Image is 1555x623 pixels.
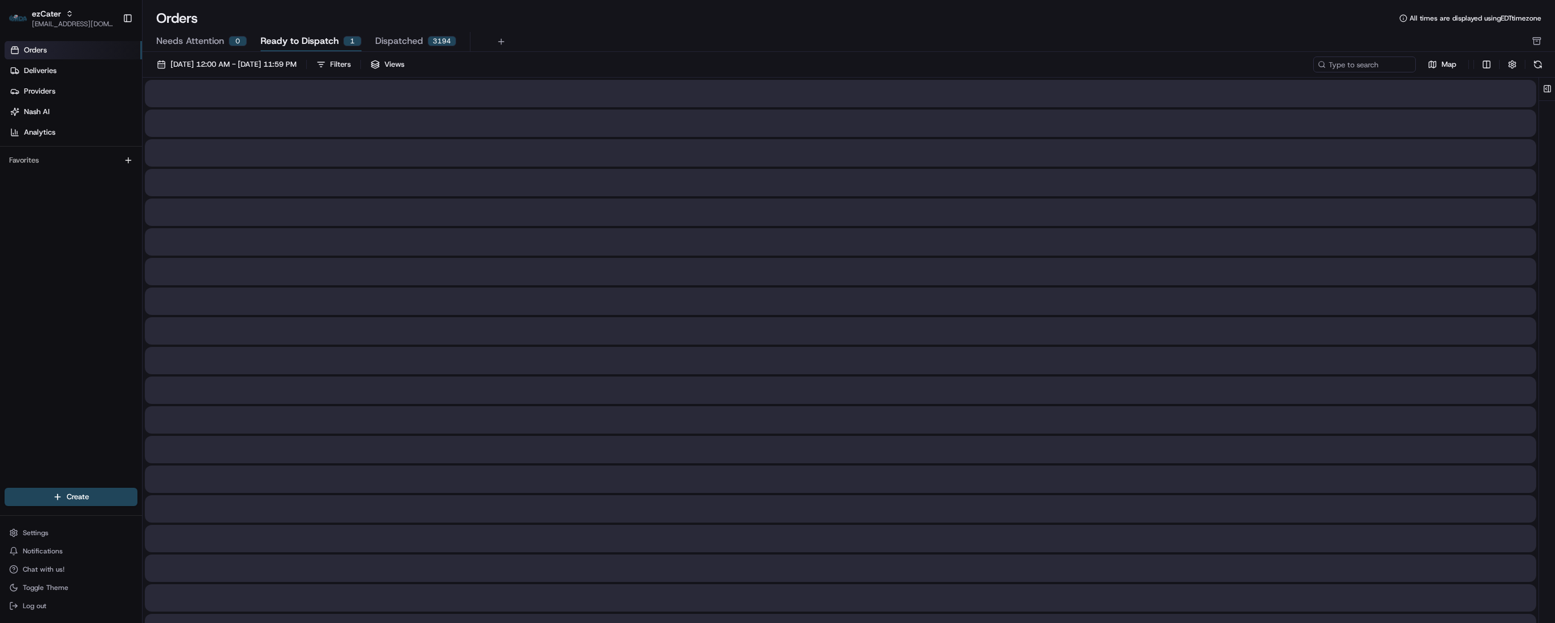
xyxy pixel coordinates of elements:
div: 💻 [96,167,105,176]
span: Pylon [113,194,138,203]
button: ezCaterezCater[EMAIL_ADDRESS][DOMAIN_NAME] [5,5,118,32]
div: 0 [229,36,247,46]
div: Filters [330,59,351,70]
img: ezCater [9,15,27,22]
a: Orders [5,41,142,59]
a: 📗Knowledge Base [7,161,92,182]
span: Log out [23,601,46,610]
span: Nash AI [24,107,50,117]
span: Orders [24,45,47,55]
span: Ready to Dispatch [261,34,339,48]
div: 1 [343,36,362,46]
span: API Documentation [108,166,183,177]
a: Deliveries [5,62,142,80]
button: [DATE] 12:00 AM - [DATE] 11:59 PM [152,56,302,72]
input: Clear [30,74,188,86]
button: Create [5,488,137,506]
span: Map [1442,59,1456,70]
div: We're available if you need us! [39,121,144,130]
span: Notifications [23,547,63,556]
button: Toggle Theme [5,580,137,596]
span: Chat with us! [23,565,64,574]
span: Dispatched [375,34,423,48]
button: Chat with us! [5,561,137,577]
span: Analytics [24,127,55,137]
div: 📗 [11,167,21,176]
span: [DATE] 12:00 AM - [DATE] 11:59 PM [170,59,297,70]
div: Favorites [5,151,137,169]
button: [EMAIL_ADDRESS][DOMAIN_NAME] [32,19,113,29]
span: Create [67,492,89,502]
span: Deliveries [24,66,56,76]
span: Knowledge Base [23,166,87,177]
button: Map [1420,58,1464,71]
button: ezCater [32,8,61,19]
button: Filters [311,56,356,72]
a: Analytics [5,123,142,141]
a: 💻API Documentation [92,161,188,182]
button: Start new chat [194,113,208,127]
span: Needs Attention [156,34,224,48]
span: All times are displayed using EDT timezone [1410,14,1541,23]
button: Views [366,56,409,72]
img: Nash [11,12,34,35]
span: Toggle Theme [23,583,68,592]
span: Providers [24,86,55,96]
a: Nash AI [5,103,142,121]
span: Views [384,59,404,70]
div: 3194 [428,36,456,46]
input: Type to search [1313,56,1416,72]
img: 1736555255976-a54dd68f-1ca7-489b-9aae-adbdc363a1c4 [11,110,32,130]
h1: Orders [156,9,198,27]
p: Welcome 👋 [11,46,208,64]
a: Powered byPylon [80,193,138,203]
div: Start new chat [39,110,187,121]
a: Providers [5,82,142,100]
span: Settings [23,528,48,537]
button: Log out [5,598,137,614]
button: Notifications [5,543,137,559]
button: Refresh [1530,56,1546,72]
button: Settings [5,525,137,541]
